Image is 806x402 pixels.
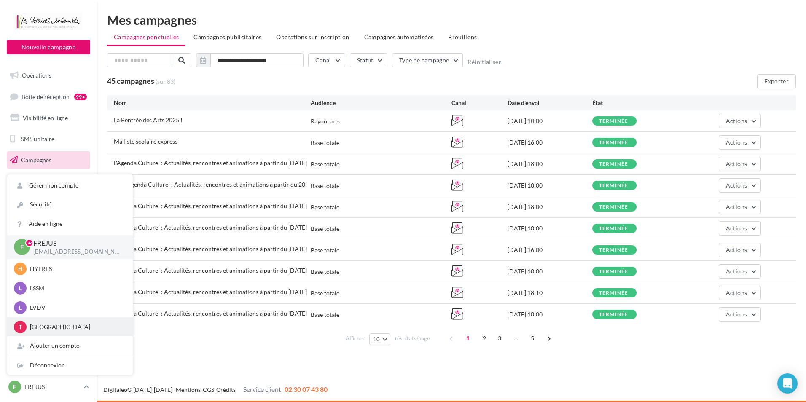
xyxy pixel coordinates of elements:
[599,247,629,253] div: terminée
[467,59,501,65] button: Réinitialiser
[777,373,798,394] div: Open Intercom Messenger
[726,203,747,210] span: Actions
[193,33,261,40] span: Campagnes publicitaires
[5,151,92,169] a: Campagnes
[719,221,761,236] button: Actions
[451,99,508,107] div: Canal
[311,99,451,107] div: Audience
[373,336,380,343] span: 10
[114,267,307,274] span: L'Agenda Culturel : Actualités, rencontres et animations à partir du 23 mai
[19,303,22,312] span: L
[493,332,506,345] span: 3
[114,99,311,107] div: Nom
[726,246,747,253] span: Actions
[5,214,92,232] a: Calendrier
[508,138,592,147] div: [DATE] 16:00
[599,226,629,231] div: terminée
[508,99,592,107] div: Date d'envoi
[107,76,154,86] span: 45 campagnes
[19,323,22,331] span: T
[114,245,307,252] span: L'Agenda Culturel : Actualités, rencontres et animations à partir du 30 mai
[7,379,90,395] a: F FREJUS
[508,181,592,190] div: [DATE] 18:00
[726,225,747,232] span: Actions
[276,33,349,40] span: Operations sur inscription
[74,94,87,100] div: 99+
[719,307,761,322] button: Actions
[33,248,119,256] p: [EMAIL_ADDRESS][DOMAIN_NAME]
[311,268,339,276] div: Base totale
[7,214,133,233] a: Aide en ligne
[22,72,51,79] span: Opérations
[7,176,133,195] a: Gérer mon compte
[19,284,22,292] span: L
[509,332,523,345] span: ...
[726,160,747,167] span: Actions
[5,130,92,148] a: SMS unitaire
[508,246,592,254] div: [DATE] 16:00
[350,53,387,67] button: Statut
[103,386,127,393] a: Digitaleo
[216,386,236,393] a: Crédits
[719,114,761,128] button: Actions
[369,333,391,345] button: 10
[364,33,434,40] span: Campagnes automatisées
[243,385,281,393] span: Service client
[599,140,629,145] div: terminée
[311,182,339,190] div: Base totale
[20,242,24,252] span: F
[719,135,761,150] button: Actions
[311,203,339,212] div: Base totale
[13,383,16,391] span: F
[107,13,796,26] div: Mes campagnes
[5,109,92,127] a: Visibilité en ligne
[726,289,747,296] span: Actions
[7,195,133,214] a: Sécurité
[311,311,339,319] div: Base totale
[726,268,747,275] span: Actions
[508,203,592,211] div: [DATE] 18:00
[311,160,339,169] div: Base totale
[23,114,68,121] span: Visibilité en ligne
[757,74,796,88] button: Exporter
[508,117,592,125] div: [DATE] 10:00
[719,157,761,171] button: Actions
[311,139,339,147] div: Base totale
[478,332,491,345] span: 2
[7,356,133,375] div: Déconnexion
[719,178,761,193] button: Actions
[592,99,677,107] div: État
[311,289,339,297] div: Base totale
[508,267,592,276] div: [DATE] 18:00
[114,288,307,295] span: L'Agenda Culturel : Actualités, rencontres et animations à partir du 16 mai
[21,93,70,100] span: Boîte de réception
[30,323,123,331] p: [GEOGRAPHIC_DATA]
[114,159,307,166] span: L'Agenda Culturel : Actualités, rencontres et animations à partir du 27 juin
[24,383,81,391] p: FREJUS
[308,53,345,67] button: Canal
[18,265,23,273] span: H
[599,183,629,188] div: terminée
[114,202,307,209] span: L'Agenda Culturel : Actualités, rencontres et animations à partir du 13 juin
[114,116,183,123] span: La Rentrée des Arts 2025 !
[599,290,629,296] div: terminée
[726,182,747,189] span: Actions
[5,88,92,106] a: Boîte de réception99+
[346,335,365,343] span: Afficher
[726,139,747,146] span: Actions
[311,117,340,126] div: Rayon_arts
[5,193,92,211] a: Médiathèque
[311,246,339,255] div: Base totale
[30,303,123,312] p: LVDV
[719,200,761,214] button: Actions
[526,332,539,345] span: 5
[124,181,305,196] span: L'Agenda Culturel : Actualités, rencontres et animations à partir du 20 juin
[599,312,629,317] div: terminée
[30,284,123,292] p: LSSM
[5,67,92,84] a: Opérations
[203,386,214,393] a: CGS
[7,40,90,54] button: Nouvelle campagne
[726,117,747,124] span: Actions
[599,269,629,274] div: terminée
[508,160,592,168] div: [DATE] 18:00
